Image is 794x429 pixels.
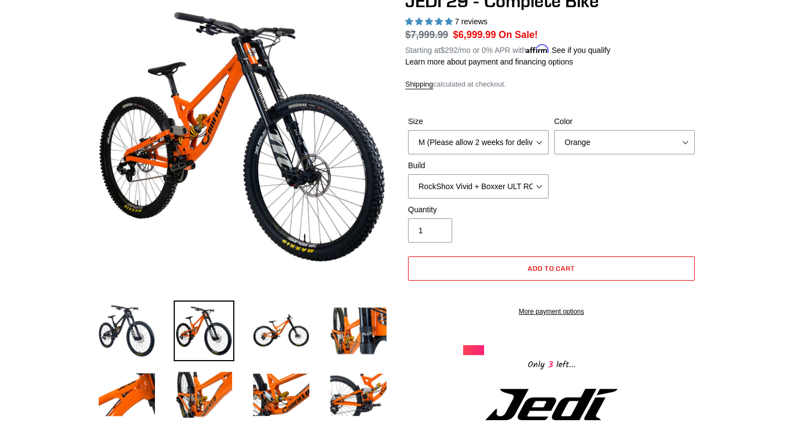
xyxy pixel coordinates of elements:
[174,364,234,425] img: Load image into Gallery viewer, JEDI 29 - Complete Bike
[405,79,698,90] div: calculated at checkout.
[554,116,695,127] label: Color
[251,364,312,425] img: Load image into Gallery viewer, JEDI 29 - Complete Bike
[408,307,695,317] a: More payment options
[441,46,458,55] span: $292
[96,301,157,361] img: Load image into Gallery viewer, JEDI 29 - Complete Bike
[498,28,538,42] span: On Sale!
[405,80,433,89] a: Shipping
[405,57,573,66] a: Learn more about payment and financing options
[551,46,610,55] a: See if you qualify - Learn more about Affirm Financing (opens in modal)
[528,264,576,272] span: Add to cart
[455,17,487,26] span: 7 reviews
[96,364,157,425] img: Load image into Gallery viewer, JEDI 29 - Complete Bike
[328,301,389,361] img: Load image into Gallery viewer, JEDI 29 - Complete Bike
[408,204,549,216] label: Quantity
[405,29,448,40] s: $7,999.99
[526,44,549,53] span: Affirm
[408,116,549,127] label: Size
[174,301,234,361] img: Load image into Gallery viewer, JEDI 29 - Complete Bike
[463,355,640,372] div: Only left...
[405,17,455,26] span: 5.00 stars
[405,42,610,56] p: Starting at /mo or 0% APR with .
[453,29,496,40] span: $6,999.99
[485,389,618,420] img: Jedi Logo
[408,160,549,171] label: Build
[251,301,312,361] img: Load image into Gallery viewer, JEDI 29 - Complete Bike
[328,364,389,425] img: Load image into Gallery viewer, JEDI 29 - Complete Bike
[408,256,695,281] button: Add to cart
[545,358,556,372] span: 3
